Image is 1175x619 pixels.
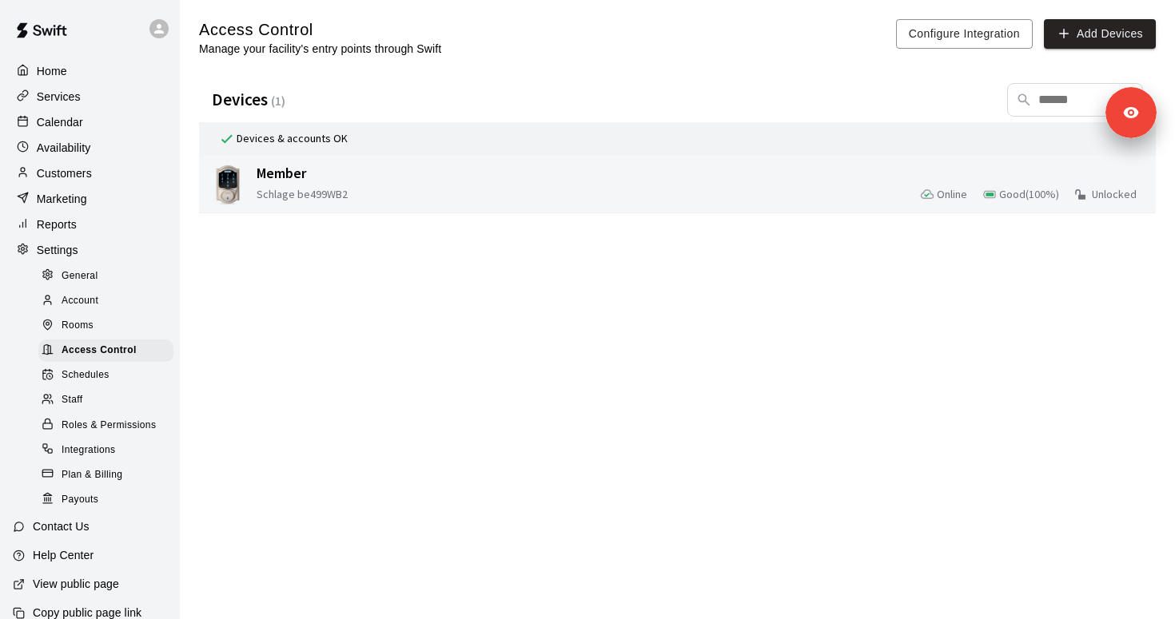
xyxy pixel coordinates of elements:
[38,265,173,288] div: General
[33,576,119,592] p: View public page
[999,187,1059,202] span: Good ( 100 %)
[62,367,110,383] span: Schedules
[13,85,167,109] a: Services
[38,264,180,288] a: General
[13,187,167,211] a: Marketing
[1044,19,1156,49] button: Add Devices
[13,110,167,134] a: Calendar
[33,518,90,534] p: Contact Us
[38,389,173,411] div: Staff
[37,165,92,181] p: Customers
[38,339,180,363] a: Access Control
[62,318,94,334] span: Rooms
[212,127,355,151] div: Devices & accounts OK
[62,467,122,483] span: Plan & Billing
[896,19,1033,49] button: Configure Integration
[199,19,441,41] h5: Access Control
[37,114,83,130] p: Calendar
[33,547,94,563] p: Help Center
[38,388,180,413] a: Staff
[62,268,98,284] span: General
[62,343,137,359] span: Access Control
[37,89,81,105] p: Services
[271,93,285,109] span: ( 1 )
[38,363,180,388] a: Schedules
[38,364,173,387] div: Schedules
[257,187,408,202] span: Schlage be499WB2
[38,288,180,313] a: Account
[38,489,173,511] div: Payouts
[38,339,173,362] div: Access Control
[13,238,167,262] a: Settings
[38,413,180,438] a: Roles & Permissions
[37,242,78,258] p: Settings
[37,216,77,232] p: Reports
[38,415,173,437] div: Roles & Permissions
[13,161,167,185] a: Customers
[205,162,250,207] img: Member
[37,191,87,207] p: Marketing
[212,89,285,111] h5: Devices
[1092,187,1137,202] span: Unlocked
[62,293,98,309] span: Account
[38,462,180,487] a: Plan & Billing
[38,464,173,486] div: Plan & Billing
[37,140,91,156] p: Availability
[257,164,560,183] span: Member
[937,187,967,202] span: Online
[13,212,167,236] a: Reports
[62,442,116,458] span: Integrations
[38,439,173,462] div: Integrations
[38,487,180,512] a: Payouts
[62,492,98,508] span: Payouts
[13,136,167,160] a: Availability
[38,315,173,337] div: Rooms
[38,290,173,312] div: Account
[199,41,441,57] p: Manage your facility's entry points through Swift
[38,438,180,462] a: Integrations
[37,63,67,79] p: Home
[13,59,167,83] a: Home
[38,314,180,339] a: Rooms
[62,418,156,434] span: Roles & Permissions
[62,392,82,408] span: Staff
